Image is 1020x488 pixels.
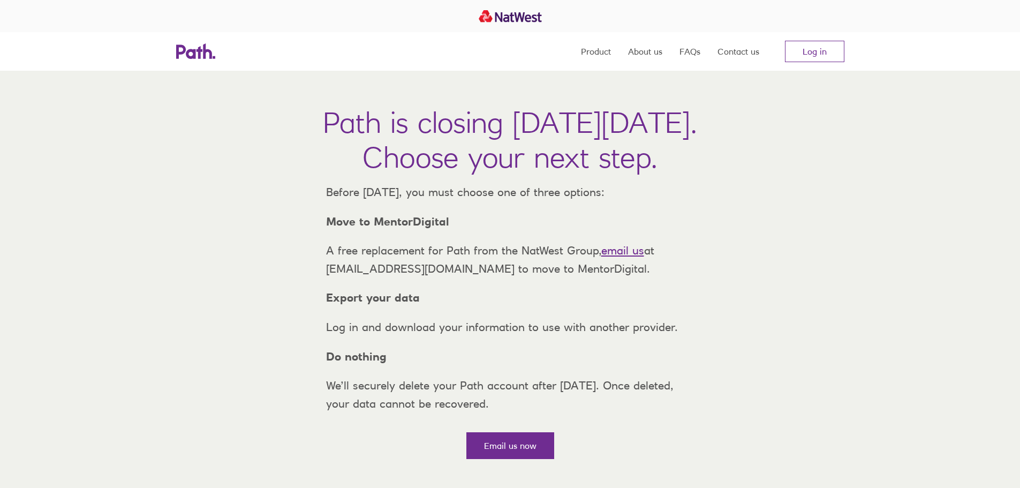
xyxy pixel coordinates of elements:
[326,350,387,363] strong: Do nothing
[717,32,759,71] a: Contact us
[318,242,703,277] p: A free replacement for Path from the NatWest Group, at [EMAIL_ADDRESS][DOMAIN_NAME] to move to Me...
[785,41,844,62] a: Log in
[601,244,644,257] a: email us
[318,183,703,201] p: Before [DATE], you must choose one of three options:
[679,32,700,71] a: FAQs
[628,32,662,71] a: About us
[581,32,611,71] a: Product
[466,432,554,459] a: Email us now
[326,215,449,228] strong: Move to MentorDigital
[318,318,703,336] p: Log in and download your information to use with another provider.
[326,291,420,304] strong: Export your data
[318,377,703,412] p: We’ll securely delete your Path account after [DATE]. Once deleted, your data cannot be recovered.
[323,105,697,175] h1: Path is closing [DATE][DATE]. Choose your next step.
